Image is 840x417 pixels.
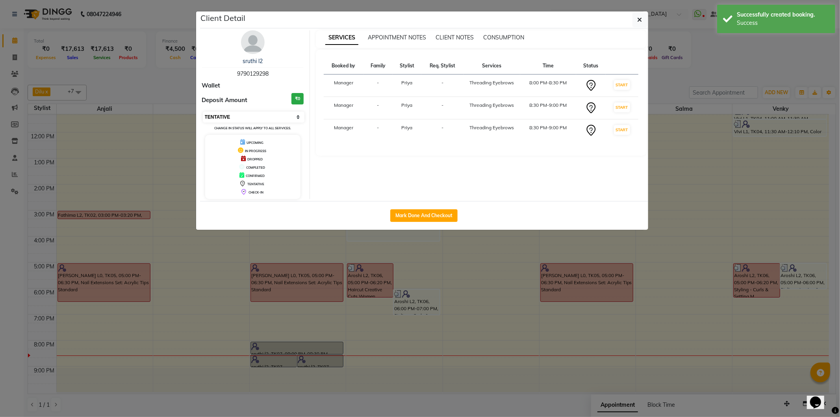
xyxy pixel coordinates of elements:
span: TENTATIVE [247,182,264,186]
div: Success [737,19,829,27]
th: Req. Stylist [421,58,464,74]
span: Priya [402,102,413,108]
td: - [363,74,393,97]
span: Priya [402,80,413,86]
td: 8:30 PM-9:00 PM [520,119,577,142]
th: Family [363,58,393,74]
span: SERVICES [325,31,358,45]
span: CONFIRMED [246,174,265,178]
td: - [363,97,393,119]
th: Services [464,58,520,74]
span: Wallet [202,81,221,90]
button: START [614,125,630,135]
th: Status [576,58,605,74]
th: Stylist [393,58,421,74]
span: CLIENT NOTES [436,34,474,41]
span: CHECK-IN [248,190,263,194]
div: Threading Eyebrows [468,124,515,131]
button: Mark Done And Checkout [390,209,458,222]
h3: ₹0 [291,93,304,104]
div: Threading Eyebrows [468,79,515,86]
td: Manager [324,119,363,142]
button: START [614,102,630,112]
td: - [421,119,464,142]
span: APPOINTMENT NOTES [368,34,426,41]
td: - [421,97,464,119]
span: Deposit Amount [202,96,248,105]
span: 9790129298 [237,70,269,77]
td: - [421,74,464,97]
td: Manager [324,74,363,97]
h5: Client Detail [201,12,246,24]
td: 8:00 PM-8:30 PM [520,74,577,97]
img: avatar [241,30,265,54]
td: - [363,119,393,142]
th: Booked by [324,58,363,74]
span: DROPPED [247,157,263,161]
td: Manager [324,97,363,119]
span: IN PROGRESS [245,149,266,153]
th: Time [520,58,577,74]
span: CONSUMPTION [483,34,524,41]
small: Change in status will apply to all services. [214,126,291,130]
td: 8:30 PM-9:00 PM [520,97,577,119]
span: COMPLETED [246,166,265,169]
button: START [614,80,630,90]
span: Priya [402,125,413,130]
iframe: chat widget [807,385,832,409]
div: Successfully created booking. [737,11,829,19]
a: sruthi l2 [243,58,263,65]
span: UPCOMING [247,141,263,145]
div: Threading Eyebrows [468,102,515,109]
